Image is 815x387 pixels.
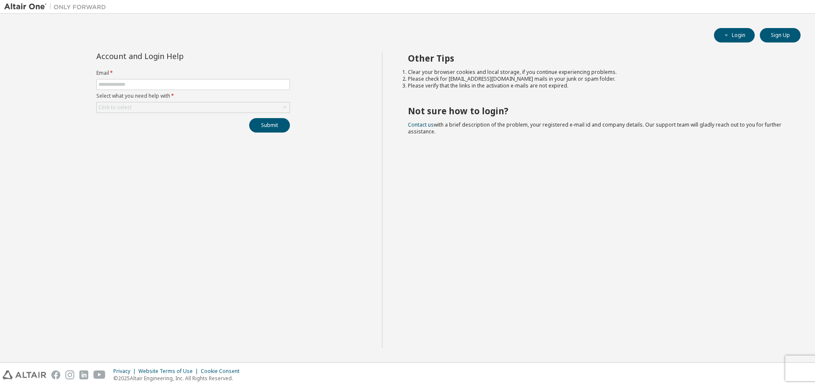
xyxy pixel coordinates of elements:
h2: Other Tips [408,53,786,64]
img: facebook.svg [51,370,60,379]
li: Please verify that the links in the activation e-mails are not expired. [408,82,786,89]
span: with a brief description of the problem, your registered e-mail id and company details. Our suppo... [408,121,781,135]
li: Please check for [EMAIL_ADDRESS][DOMAIN_NAME] mails in your junk or spam folder. [408,76,786,82]
img: instagram.svg [65,370,74,379]
img: Altair One [4,3,110,11]
div: Privacy [113,368,138,375]
li: Clear your browser cookies and local storage, if you continue experiencing problems. [408,69,786,76]
p: © 2025 Altair Engineering, Inc. All Rights Reserved. [113,375,244,382]
div: Click to select [98,104,132,111]
div: Website Terms of Use [138,368,201,375]
div: Account and Login Help [96,53,251,59]
h2: Not sure how to login? [408,105,786,116]
div: Cookie Consent [201,368,244,375]
button: Sign Up [760,28,801,42]
a: Contact us [408,121,434,128]
img: altair_logo.svg [3,370,46,379]
div: Click to select [97,102,289,113]
button: Login [714,28,755,42]
button: Submit [249,118,290,133]
label: Select what you need help with [96,93,290,99]
img: linkedin.svg [79,370,88,379]
img: youtube.svg [93,370,106,379]
label: Email [96,70,290,76]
